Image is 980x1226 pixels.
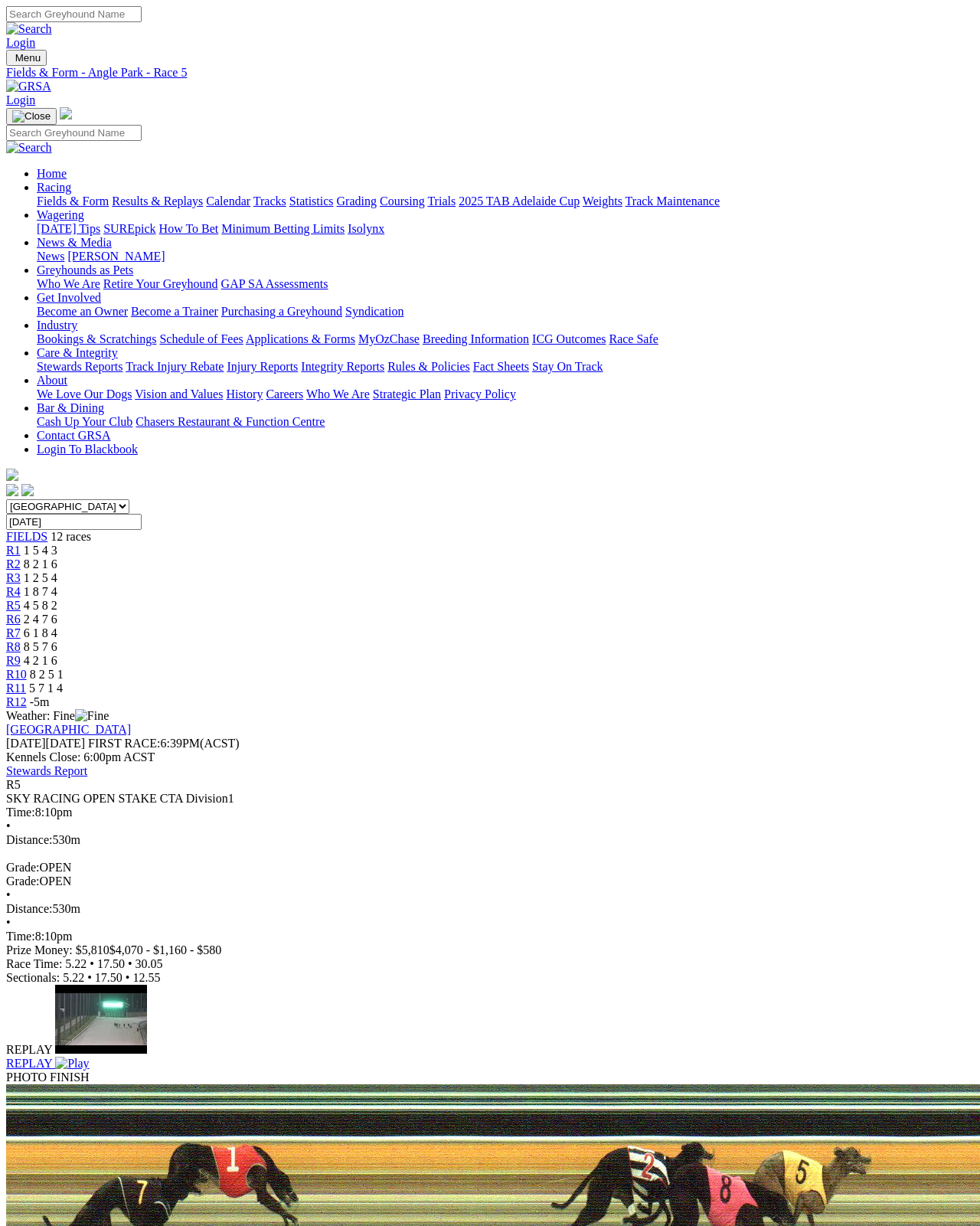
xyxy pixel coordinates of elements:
[6,585,21,598] span: R4
[37,387,132,400] a: We Love Our Dogs
[380,195,425,208] a: Coursing
[6,530,47,543] span: FIELDS
[227,360,298,373] a: Injury Reports
[55,985,147,1054] img: default.jpg
[266,387,303,400] a: Careers
[37,305,974,319] div: Get Involved
[6,833,52,846] span: Distance:
[473,360,529,373] a: Fact Sheets
[6,806,974,819] div: 8:10pm
[37,346,118,359] a: Care & Integrity
[37,401,104,414] a: Bar & Dining
[6,695,27,708] a: R12
[345,305,403,318] a: Syndication
[30,695,50,708] span: -5m
[37,250,974,263] div: News & Media
[387,360,470,373] a: Rules & Policies
[6,613,21,626] a: R6
[6,875,40,888] span: Grade:
[131,305,218,318] a: Become a Trainer
[206,195,250,208] a: Calendar
[6,36,35,49] a: Login
[37,415,974,429] div: Bar & Dining
[37,263,133,276] a: Greyhounds as Pets
[37,374,67,387] a: About
[29,682,63,695] span: 5 7 1 4
[159,222,219,235] a: How To Bet
[6,125,142,141] input: Search
[128,957,132,970] span: •
[6,902,52,915] span: Distance:
[6,861,974,875] div: OPEN
[37,167,67,180] a: Home
[6,916,11,929] span: •
[6,764,87,777] a: Stewards Report
[289,195,334,208] a: Statistics
[6,861,40,874] span: Grade:
[37,222,100,235] a: [DATE] Tips
[126,360,224,373] a: Track Injury Rebate
[6,80,51,93] img: GRSA
[6,1071,90,1084] span: PHOTO FINISH
[6,943,974,957] div: Prize Money: $5,810
[37,360,122,373] a: Stewards Reports
[6,1043,52,1056] span: REPLAY
[6,544,21,557] span: R1
[88,737,160,750] span: FIRST RACE:
[427,195,456,208] a: Trials
[37,443,138,456] a: Login To Blackbook
[30,668,64,681] span: 8 2 5 1
[6,930,35,943] span: Time:
[253,195,286,208] a: Tracks
[37,360,974,374] div: Care & Integrity
[246,332,355,345] a: Applications & Forms
[37,250,64,263] a: News
[24,571,57,584] span: 1 2 5 4
[6,750,974,764] div: Kennels Close: 6:00pm ACST
[337,195,377,208] a: Grading
[6,640,21,653] a: R8
[37,332,974,346] div: Industry
[87,971,92,984] span: •
[24,544,57,557] span: 1 5 4 3
[6,6,142,22] input: Search
[358,332,420,345] a: MyOzChase
[6,957,62,970] span: Race Time:
[444,387,516,400] a: Privacy Policy
[6,50,47,66] button: Toggle navigation
[6,668,27,681] a: R10
[95,971,122,984] span: 17.50
[6,654,21,667] a: R9
[301,360,384,373] a: Integrity Reports
[6,682,26,695] a: R11
[136,957,163,970] span: 30.05
[6,778,21,791] span: R5
[373,387,441,400] a: Strategic Plan
[6,971,60,984] span: Sectionals:
[221,222,345,235] a: Minimum Betting Limits
[55,1057,89,1071] img: Play
[6,626,21,639] a: R7
[24,613,57,626] span: 2 4 7 6
[90,957,94,970] span: •
[51,530,91,543] span: 12 races
[37,319,77,332] a: Industry
[6,930,974,943] div: 8:10pm
[88,737,240,750] span: 6:39PM(ACST)
[24,585,57,598] span: 1 8 7 4
[6,709,109,722] span: Weather: Fine
[609,332,658,345] a: Race Safe
[24,557,57,570] span: 8 2 1 6
[65,957,87,970] span: 5.22
[37,277,974,291] div: Greyhounds as Pets
[583,195,622,208] a: Weights
[97,957,125,970] span: 17.50
[6,141,52,155] img: Search
[6,66,974,80] a: Fields & Form - Angle Park - Race 5
[37,415,132,428] a: Cash Up Your Club
[132,971,160,984] span: 12.55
